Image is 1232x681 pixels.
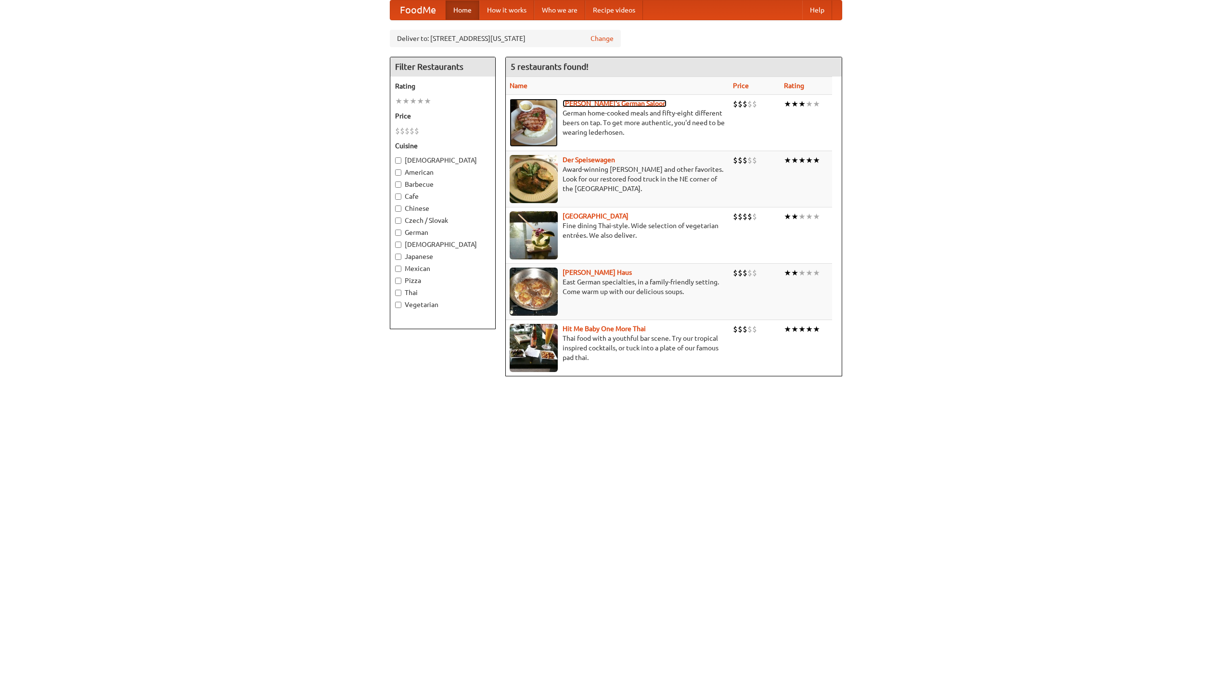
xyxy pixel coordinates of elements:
a: Price [733,82,749,90]
img: speisewagen.jpg [510,155,558,203]
li: $ [733,155,738,166]
li: ★ [402,96,410,106]
a: Rating [784,82,804,90]
label: Pizza [395,276,490,285]
label: Japanese [395,252,490,261]
p: East German specialties, in a family-friendly setting. Come warm up with our delicious soups. [510,277,725,296]
li: ★ [798,155,806,166]
li: $ [410,126,414,136]
input: Thai [395,290,401,296]
img: kohlhaus.jpg [510,268,558,316]
ng-pluralize: 5 restaurants found! [511,62,589,71]
h4: Filter Restaurants [390,57,495,77]
li: ★ [813,99,820,109]
input: Japanese [395,254,401,260]
li: $ [733,268,738,278]
li: $ [752,268,757,278]
p: Fine dining Thai-style. Wide selection of vegetarian entrées. We also deliver. [510,221,725,240]
li: ★ [784,268,791,278]
li: $ [738,211,743,222]
label: German [395,228,490,237]
li: ★ [806,268,813,278]
li: $ [743,268,747,278]
li: ★ [798,211,806,222]
input: [DEMOGRAPHIC_DATA] [395,242,401,248]
li: $ [733,324,738,334]
img: esthers.jpg [510,99,558,147]
input: Czech / Slovak [395,218,401,224]
input: Chinese [395,206,401,212]
li: ★ [784,324,791,334]
li: ★ [806,99,813,109]
li: $ [738,324,743,334]
a: Recipe videos [585,0,643,20]
b: [GEOGRAPHIC_DATA] [563,212,629,220]
p: German home-cooked meals and fifty-eight different beers on tap. To get more authentic, you'd nee... [510,108,725,137]
p: Award-winning [PERSON_NAME] and other favorites. Look for our restored food truck in the NE corne... [510,165,725,193]
a: [PERSON_NAME]'s German Saloon [563,100,667,107]
li: $ [414,126,419,136]
li: $ [743,324,747,334]
label: [DEMOGRAPHIC_DATA] [395,155,490,165]
label: Cafe [395,192,490,201]
li: $ [752,99,757,109]
a: [PERSON_NAME] Haus [563,269,632,276]
input: Pizza [395,278,401,284]
a: Home [446,0,479,20]
p: Thai food with a youthful bar scene. Try our tropical inspired cocktails, or tuck into a plate of... [510,334,725,362]
a: Hit Me Baby One More Thai [563,325,646,333]
li: ★ [806,324,813,334]
a: How it works [479,0,534,20]
input: Cafe [395,193,401,200]
li: ★ [813,211,820,222]
li: ★ [806,155,813,166]
a: Help [802,0,832,20]
li: ★ [798,99,806,109]
label: Barbecue [395,180,490,189]
li: ★ [424,96,431,106]
li: $ [738,155,743,166]
a: FoodMe [390,0,446,20]
li: $ [738,99,743,109]
li: $ [752,155,757,166]
label: Vegetarian [395,300,490,309]
img: satay.jpg [510,211,558,259]
li: $ [405,126,410,136]
a: Who we are [534,0,585,20]
li: $ [747,155,752,166]
li: ★ [791,211,798,222]
li: ★ [813,268,820,278]
a: Name [510,82,527,90]
a: Change [590,34,614,43]
li: ★ [784,99,791,109]
li: $ [738,268,743,278]
li: ★ [798,268,806,278]
input: Barbecue [395,181,401,188]
li: ★ [410,96,417,106]
li: ★ [784,155,791,166]
li: ★ [417,96,424,106]
li: $ [395,126,400,136]
li: $ [747,324,752,334]
label: American [395,167,490,177]
li: $ [752,211,757,222]
input: Vegetarian [395,302,401,308]
label: [DEMOGRAPHIC_DATA] [395,240,490,249]
li: ★ [798,324,806,334]
li: $ [733,211,738,222]
li: $ [743,211,747,222]
div: Deliver to: [STREET_ADDRESS][US_STATE] [390,30,621,47]
li: ★ [784,211,791,222]
li: ★ [813,155,820,166]
li: ★ [395,96,402,106]
li: ★ [813,324,820,334]
a: Der Speisewagen [563,156,615,164]
li: $ [400,126,405,136]
h5: Cuisine [395,141,490,151]
li: ★ [791,155,798,166]
input: Mexican [395,266,401,272]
